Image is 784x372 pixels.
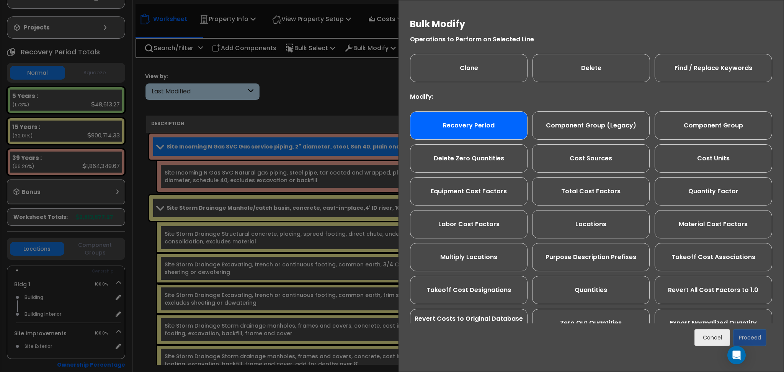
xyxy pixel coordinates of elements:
[410,276,528,304] div: Takeoff Cost Designations
[532,177,650,206] div: Total Cost Factors
[532,54,650,82] div: Delete
[410,315,527,331] span: Revert Costs to Original Database Values
[727,346,746,364] div: Open Intercom Messenger
[532,309,650,337] div: Zero Out Quantities
[532,144,650,173] div: Cost Sources
[410,243,528,271] div: Multiply Locations
[410,94,772,100] p: Modify:
[410,20,772,29] h4: Bulk Modify
[655,210,772,238] div: Material Cost Factors
[655,243,772,271] div: Takeoff Cost Associations
[532,111,650,140] div: Component Group (Legacy)
[532,243,650,271] div: Purpose Description Prefixes
[532,276,650,304] div: Quantities
[410,210,528,238] div: Labor Cost Factors
[655,144,772,173] div: Cost Units
[532,210,650,238] div: Locations
[655,177,772,206] div: Quantity Factor
[410,111,528,140] div: Recovery Period
[655,309,772,337] div: Export Normalized Quantity
[694,329,730,346] button: Cancel
[410,54,528,82] div: Clone
[655,276,772,304] div: Revert All Cost Factors to 1.0
[655,54,772,82] div: Find / Replace Keywords
[410,177,528,206] div: Equipment Cost Factors
[410,144,528,173] div: Delete Zero Quantities
[733,329,766,346] button: Proceed
[655,111,772,140] div: Component Group
[410,36,772,42] p: Operations to Perform on Selected Line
